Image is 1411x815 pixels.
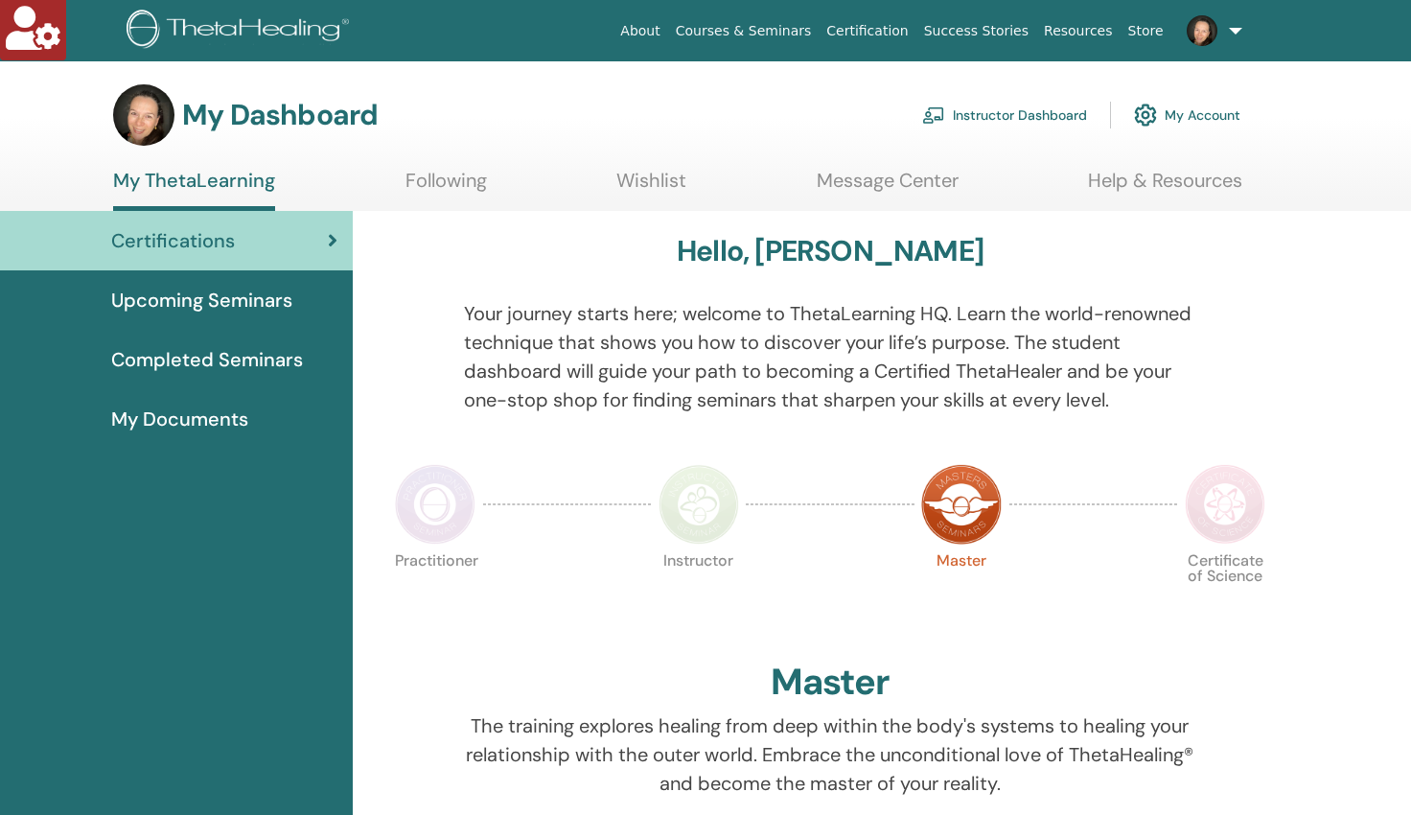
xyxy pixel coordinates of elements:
[1185,553,1265,634] p: Certificate of Science
[616,169,686,206] a: Wishlist
[464,711,1197,798] p: The training explores healing from deep within the body's systems to healing your relationship wi...
[668,13,820,49] a: Courses & Seminars
[127,10,356,53] img: logo.png
[677,234,983,268] h3: Hello, [PERSON_NAME]
[1185,464,1265,545] img: Certificate of Science
[1121,13,1171,49] a: Store
[464,299,1197,414] p: Your journey starts here; welcome to ThetaLearning HQ. Learn the world-renowned technique that sh...
[111,405,248,433] span: My Documents
[113,169,275,211] a: My ThetaLearning
[922,106,945,124] img: chalkboard-teacher.svg
[395,553,475,634] p: Practitioner
[817,169,959,206] a: Message Center
[613,13,667,49] a: About
[1134,99,1157,131] img: cog.svg
[659,464,739,545] img: Instructor
[921,553,1002,634] p: Master
[1036,13,1121,49] a: Resources
[1187,15,1217,46] img: default.jpg
[916,13,1036,49] a: Success Stories
[111,226,235,255] span: Certifications
[113,84,174,146] img: default.jpg
[921,464,1002,545] img: Master
[1088,169,1242,206] a: Help & Resources
[1134,94,1240,136] a: My Account
[111,286,292,314] span: Upcoming Seminars
[405,169,487,206] a: Following
[659,553,739,634] p: Instructor
[819,13,915,49] a: Certification
[922,94,1087,136] a: Instructor Dashboard
[182,98,378,132] h3: My Dashboard
[771,661,890,705] h2: Master
[395,464,475,545] img: Practitioner
[111,345,303,374] span: Completed Seminars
